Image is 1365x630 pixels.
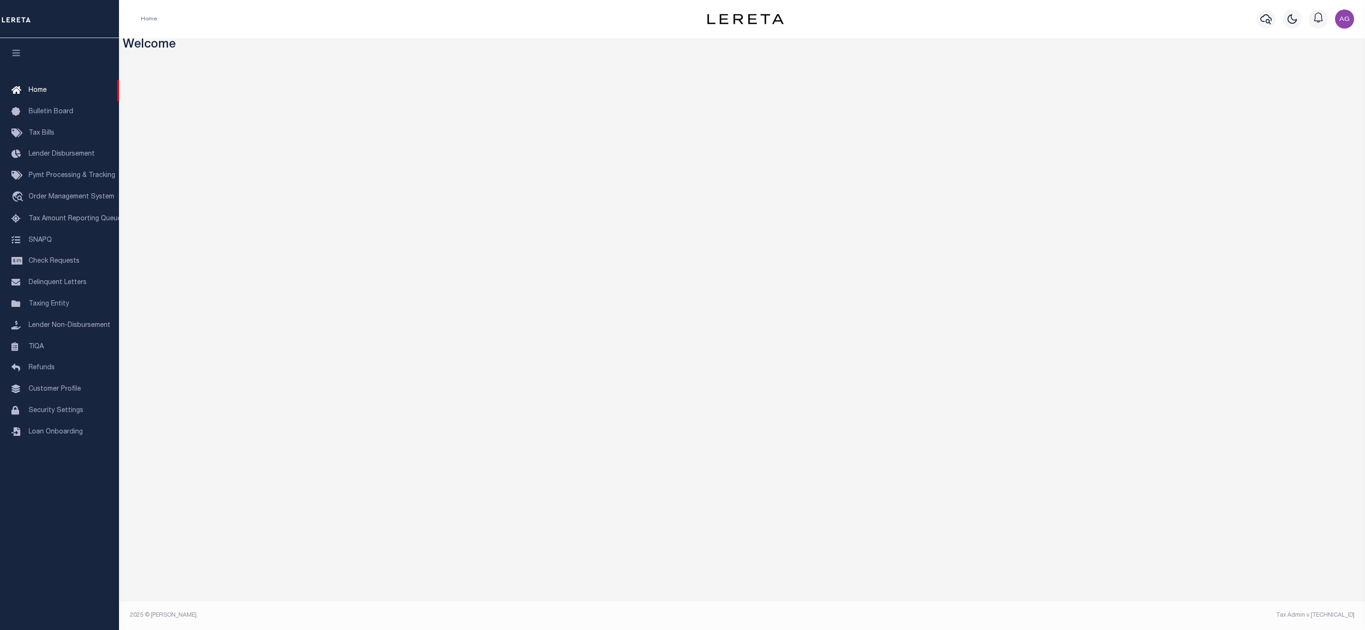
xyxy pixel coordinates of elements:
span: Refunds [29,364,55,371]
span: TIQA [29,343,44,350]
h3: Welcome [123,38,1362,53]
span: Customer Profile [29,386,81,393]
div: 2025 © [PERSON_NAME]. [123,611,742,620]
div: Tax Admin v.[TECHNICAL_ID] [749,611,1355,620]
span: Home [29,87,47,94]
span: Security Settings [29,407,83,414]
span: Taxing Entity [29,301,69,307]
span: Lender Disbursement [29,151,95,157]
span: Pymt Processing & Tracking [29,172,115,179]
span: SNAPQ [29,236,52,243]
span: Check Requests [29,258,79,265]
span: Order Management System [29,194,114,200]
span: Lender Non-Disbursement [29,322,110,329]
span: Bulletin Board [29,108,73,115]
img: svg+xml;base64,PHN2ZyB4bWxucz0iaHR0cDovL3d3dy53My5vcmcvMjAwMC9zdmciIHBvaW50ZXItZXZlbnRzPSJub25lIi... [1335,10,1354,29]
span: Delinquent Letters [29,279,87,286]
span: Loan Onboarding [29,429,83,435]
i: travel_explore [11,191,27,204]
span: Tax Bills [29,130,54,137]
span: Tax Amount Reporting Queue [29,216,121,222]
li: Home [141,15,157,23]
img: logo-dark.svg [707,14,783,24]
